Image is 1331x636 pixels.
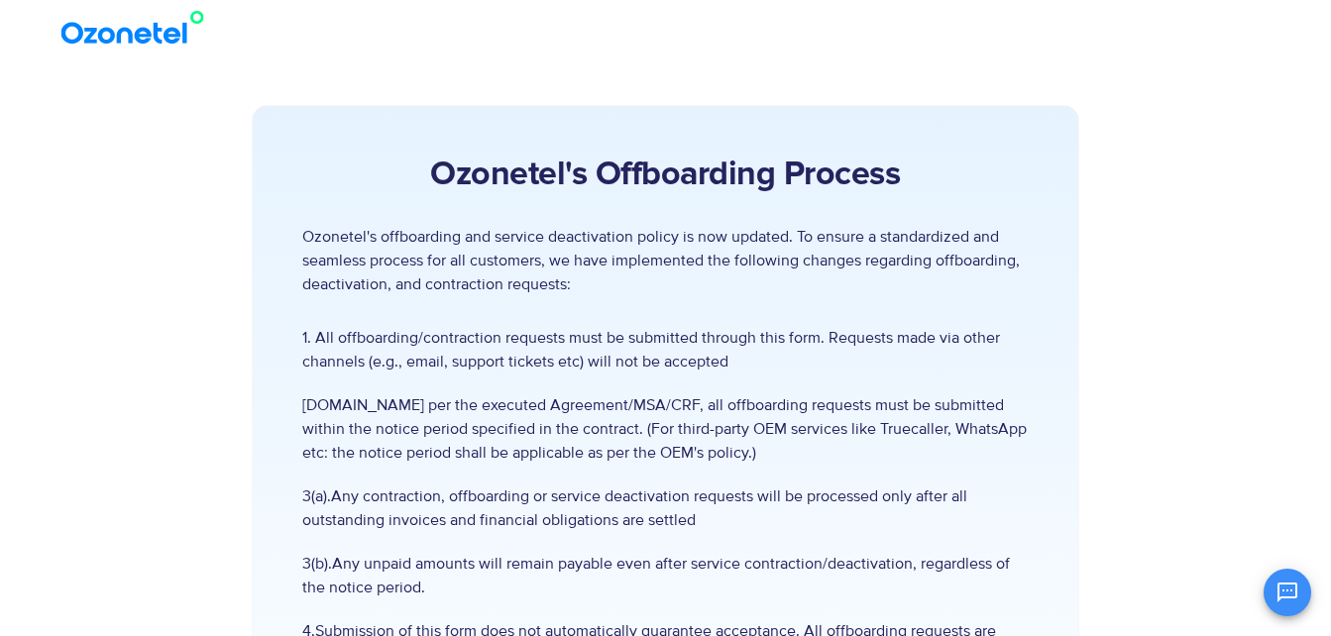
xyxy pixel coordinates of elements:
[302,393,1029,465] span: [DOMAIN_NAME] per the executed Agreement/MSA/CRF, all offboarding requests must be submitted with...
[302,225,1029,296] p: Ozonetel's offboarding and service deactivation policy is now updated. To ensure a standardized a...
[302,552,1029,599] span: 3(b).Any unpaid amounts will remain payable even after service contraction/deactivation, regardle...
[302,326,1029,373] span: 1. All offboarding/contraction requests must be submitted through this form. Requests made via ot...
[302,484,1029,532] span: 3(a).Any contraction, offboarding or service deactivation requests will be processed only after a...
[302,156,1029,195] h2: Ozonetel's Offboarding Process
[1264,569,1311,616] button: Open chat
